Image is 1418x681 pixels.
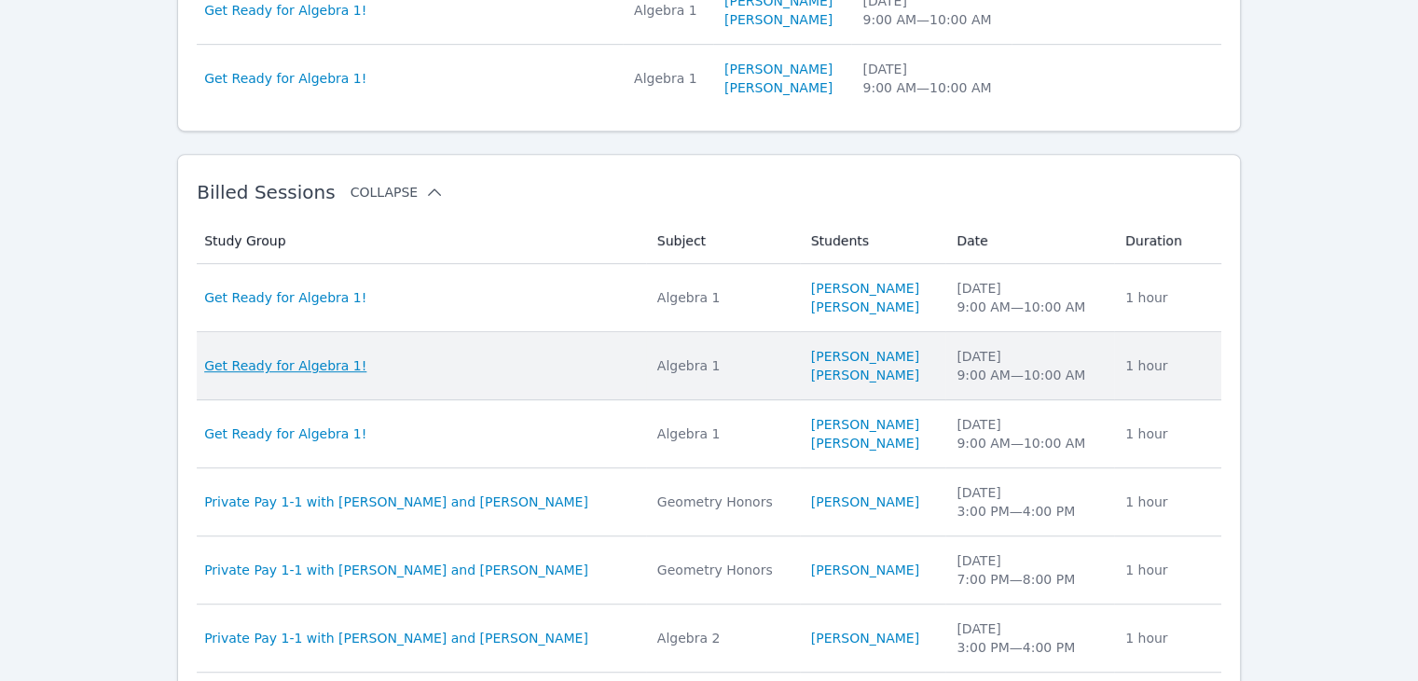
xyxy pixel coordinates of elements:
div: 1 hour [1125,356,1210,375]
tr: Private Pay 1-1 with [PERSON_NAME] and [PERSON_NAME]Geometry Honors[PERSON_NAME][DATE]7:00 PM—8:0... [197,536,1221,605]
div: Algebra 2 [657,629,789,647]
tr: Private Pay 1-1 with [PERSON_NAME] and [PERSON_NAME]Geometry Honors[PERSON_NAME][DATE]3:00 PM—4:0... [197,468,1221,536]
a: Get Ready for Algebra 1! [204,288,366,307]
tr: Get Ready for Algebra 1!Algebra 1[PERSON_NAME][PERSON_NAME][DATE]9:00 AM—10:00 AM1 hour [197,264,1221,332]
a: Private Pay 1-1 with [PERSON_NAME] and [PERSON_NAME] [204,561,588,579]
div: [DATE] 9:00 AM — 10:00 AM [957,279,1103,316]
span: Billed Sessions [197,181,335,203]
div: 1 hour [1125,493,1210,511]
div: Geometry Honors [657,561,789,579]
a: Private Pay 1-1 with [PERSON_NAME] and [PERSON_NAME] [204,629,588,647]
div: Algebra 1 [657,424,789,443]
th: Students [800,218,946,264]
a: [PERSON_NAME] [811,279,919,298]
a: [PERSON_NAME] [811,493,919,511]
div: 1 hour [1125,288,1210,307]
a: Private Pay 1-1 with [PERSON_NAME] and [PERSON_NAME] [204,493,588,511]
div: 1 hour [1125,424,1210,443]
th: Date [945,218,1114,264]
div: Geometry Honors [657,493,789,511]
tr: Get Ready for Algebra 1!Algebra 1[PERSON_NAME][PERSON_NAME][DATE]9:00 AM—10:00 AM1 hour [197,400,1221,468]
div: [DATE] 9:00 AM — 10:00 AM [957,347,1103,384]
a: Get Ready for Algebra 1! [204,356,366,375]
a: [PERSON_NAME] [811,366,919,384]
div: Algebra 1 [634,1,702,20]
div: Algebra 1 [657,288,789,307]
a: [PERSON_NAME] [724,10,833,29]
tr: Get Ready for Algebra 1!Algebra 1[PERSON_NAME][PERSON_NAME][DATE]9:00 AM—10:00 AM [197,45,1221,112]
button: Collapse [351,183,444,202]
a: Get Ready for Algebra 1! [204,69,366,88]
div: [DATE] 7:00 PM — 8:00 PM [957,551,1103,589]
a: Get Ready for Algebra 1! [204,424,366,443]
th: Duration [1114,218,1221,264]
a: [PERSON_NAME] [811,629,919,647]
a: [PERSON_NAME] [811,347,919,366]
tr: Private Pay 1-1 with [PERSON_NAME] and [PERSON_NAME]Algebra 2[PERSON_NAME][DATE]3:00 PM—4:00 PM1 ... [197,605,1221,673]
a: [PERSON_NAME] [811,298,919,316]
div: [DATE] 9:00 AM — 10:00 AM [957,415,1103,452]
th: Study Group [197,218,646,264]
tr: Get Ready for Algebra 1!Algebra 1[PERSON_NAME][PERSON_NAME][DATE]9:00 AM—10:00 AM1 hour [197,332,1221,400]
div: 1 hour [1125,561,1210,579]
a: [PERSON_NAME] [724,60,833,78]
div: [DATE] 3:00 PM — 4:00 PM [957,619,1103,657]
div: [DATE] 3:00 PM — 4:00 PM [957,483,1103,521]
a: [PERSON_NAME] [724,78,833,97]
div: 1 hour [1125,629,1210,647]
a: Get Ready for Algebra 1! [204,1,366,20]
a: [PERSON_NAME] [811,415,919,434]
div: Algebra 1 [657,356,789,375]
th: Subject [646,218,800,264]
div: Algebra 1 [634,69,702,88]
a: [PERSON_NAME] [811,561,919,579]
div: [DATE] 9:00 AM — 10:00 AM [862,60,999,97]
a: [PERSON_NAME] [811,434,919,452]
